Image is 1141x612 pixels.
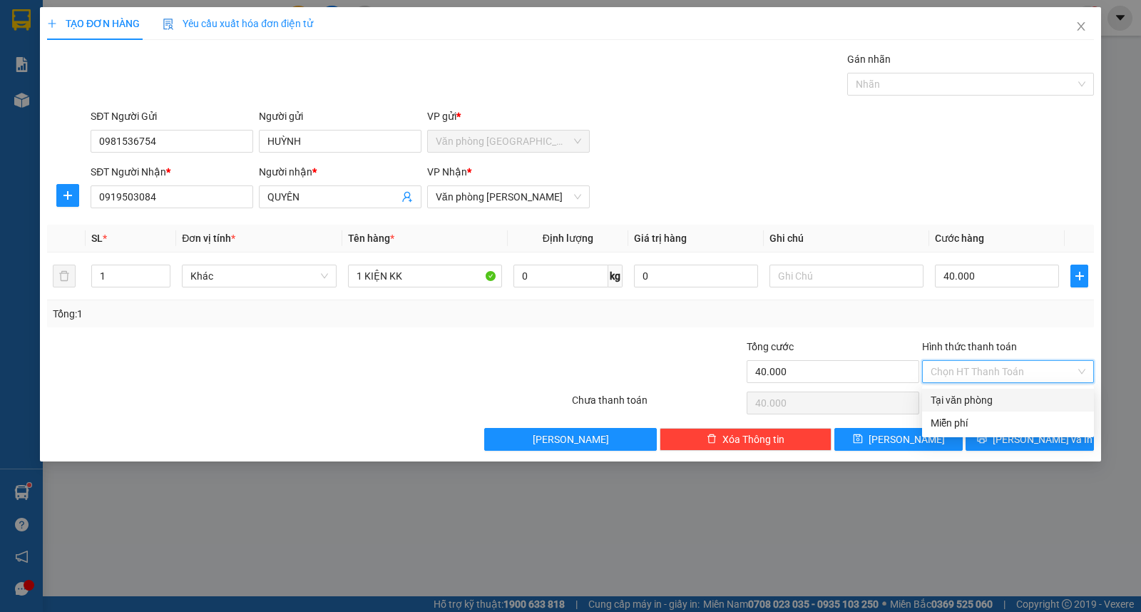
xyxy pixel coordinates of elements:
div: Người nhận [259,164,421,180]
div: Tại văn phòng [931,392,1085,408]
button: plus [1070,265,1088,287]
div: Người gửi [259,108,421,124]
span: Văn phòng Vũ Linh [436,186,581,208]
button: Close [1061,7,1101,47]
input: 0 [634,265,758,287]
span: plus [57,190,78,201]
div: SĐT Người Nhận [91,164,253,180]
span: printer [977,434,987,445]
span: Tên hàng [348,233,394,244]
li: E11, Đường số 8, Khu dân cư Nông [GEOGRAPHIC_DATA], Kv.[GEOGRAPHIC_DATA], [GEOGRAPHIC_DATA] [6,31,272,103]
span: kg [608,265,623,287]
input: VD: Bàn, Ghế [348,265,502,287]
button: plus [56,184,79,207]
b: [PERSON_NAME] [82,9,202,27]
span: user-add [401,191,413,203]
span: close [1075,21,1087,32]
button: deleteXóa Thông tin [660,428,832,451]
input: Ghi Chú [769,265,923,287]
span: environment [82,34,93,46]
span: Đơn vị tính [182,233,235,244]
button: [PERSON_NAME] [484,428,656,451]
div: VP gửi [427,108,590,124]
div: Tổng: 1 [53,306,441,322]
span: VP Nhận [427,166,467,178]
span: Cước hàng [935,233,984,244]
img: icon [163,19,174,30]
button: delete [53,265,76,287]
span: plus [1071,270,1088,282]
span: Khác [190,265,327,287]
span: Xóa Thông tin [722,432,784,447]
span: phone [6,106,18,117]
button: printer[PERSON_NAME] và In [966,428,1094,451]
span: Yêu cầu xuất hóa đơn điện tử [163,18,313,29]
span: [PERSON_NAME] [533,432,609,447]
button: save[PERSON_NAME] [834,428,963,451]
img: logo.jpg [6,6,78,78]
div: Chưa thanh toán [570,392,745,417]
span: TẠO ĐƠN HÀNG [47,18,140,29]
span: Định lượng [543,233,593,244]
span: delete [707,434,717,445]
span: Văn phòng Kiên Giang [436,131,581,152]
label: Gán nhãn [847,53,891,65]
th: Ghi chú [764,225,929,253]
label: Hình thức thanh toán [922,341,1017,352]
span: SL [91,233,103,244]
span: Giá trị hàng [634,233,687,244]
span: [PERSON_NAME] [869,432,945,447]
div: Miễn phí [931,415,1085,431]
li: 1900 8181 [6,103,272,121]
span: save [853,434,863,445]
span: Tổng cước [747,341,794,352]
span: [PERSON_NAME] và In [993,432,1093,447]
span: plus [47,19,57,29]
div: SĐT Người Gửi [91,108,253,124]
